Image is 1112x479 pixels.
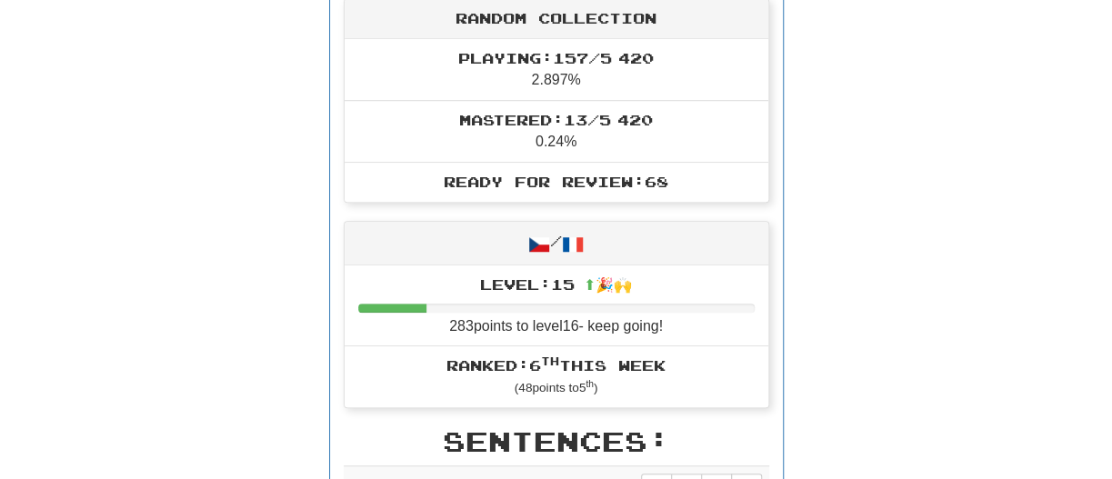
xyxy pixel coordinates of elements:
[575,275,632,293] span: ⬆🎉🙌
[345,100,768,163] li: 0.24%
[344,426,769,456] h2: Sentences:
[515,381,598,394] small: ( 48 points to 5 )
[459,111,653,128] span: Mastered: 13 / 5 420
[444,173,668,190] span: Ready for Review: 68
[345,39,768,101] li: 2.897%
[446,356,666,374] span: Ranked: 6 this week
[480,275,632,293] span: Level: 15
[586,379,594,389] sup: th
[541,354,559,367] sup: th
[345,222,768,264] div: /
[458,49,654,66] span: Playing: 157 / 5 420
[345,265,768,347] li: 283 points to level 16 - keep going!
